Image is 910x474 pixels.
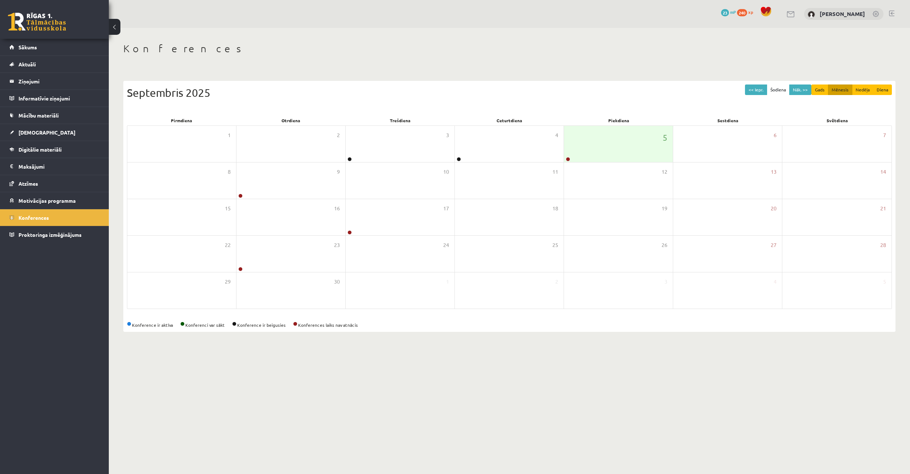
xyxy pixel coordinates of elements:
a: 240 xp [737,9,757,15]
span: Digitālie materiāli [18,146,62,153]
span: 21 [880,205,886,213]
span: 25 [552,241,558,249]
span: 14 [880,168,886,176]
span: 24 [443,241,449,249]
button: Gads [811,85,828,95]
legend: Informatīvie ziņojumi [18,90,100,107]
a: Konferences [9,209,100,226]
span: mP [730,9,736,15]
div: Pirmdiena [127,115,236,125]
a: Maksājumi [9,158,100,175]
button: Nāk. >> [789,85,811,95]
div: Septembris 2025 [127,85,892,101]
a: Proktoringa izmēģinājums [9,226,100,243]
button: << Iepr. [745,85,767,95]
span: Motivācijas programma [18,197,76,204]
span: 8 [228,168,231,176]
span: 30 [334,278,340,286]
a: Atzīmes [9,175,100,192]
span: 18 [552,205,558,213]
span: 5 [883,278,886,286]
a: Rīgas 1. Tālmācības vidusskola [8,13,66,31]
span: 23 [721,9,729,16]
span: 26 [662,241,667,249]
span: 7 [883,131,886,139]
span: 3 [446,131,449,139]
span: 15 [225,205,231,213]
span: 2 [555,278,558,286]
span: Aktuāli [18,61,36,67]
button: Nedēļa [852,85,873,95]
span: 22 [225,241,231,249]
span: 16 [334,205,340,213]
a: 23 mP [721,9,736,15]
div: Otrdiena [236,115,345,125]
span: Mācību materiāli [18,112,59,119]
span: Atzīmes [18,180,38,187]
div: Piekdiena [564,115,673,125]
a: [PERSON_NAME] [820,10,865,17]
span: 4 [774,278,777,286]
span: 10 [443,168,449,176]
div: Svētdiena [783,115,892,125]
h1: Konferences [123,42,895,55]
legend: Ziņojumi [18,73,100,90]
div: Ceturtdiena [455,115,564,125]
span: 28 [880,241,886,249]
button: Mēnesis [828,85,852,95]
span: 3 [664,278,667,286]
span: Konferences [18,214,49,221]
span: 23 [334,241,340,249]
img: Timurs Lozovskis [808,11,815,18]
span: [DEMOGRAPHIC_DATA] [18,129,75,136]
span: 9 [337,168,340,176]
a: [DEMOGRAPHIC_DATA] [9,124,100,141]
span: xp [748,9,753,15]
button: Diena [873,85,892,95]
a: Sākums [9,39,100,55]
span: Sākums [18,44,37,50]
span: 1 [446,278,449,286]
span: Proktoringa izmēģinājums [18,231,82,238]
span: 19 [662,205,667,213]
div: Konference ir aktīva Konferenci var sākt Konference ir beigusies Konferences laiks nav atnācis [127,322,892,328]
a: Aktuāli [9,56,100,73]
div: Trešdiena [346,115,455,125]
span: 12 [662,168,667,176]
span: 5 [663,131,667,144]
span: 6 [774,131,777,139]
div: Sestdiena [673,115,782,125]
button: Šodiena [767,85,790,95]
a: Motivācijas programma [9,192,100,209]
span: 2 [337,131,340,139]
legend: Maksājumi [18,158,100,175]
span: 13 [771,168,777,176]
span: 20 [771,205,777,213]
a: Informatīvie ziņojumi [9,90,100,107]
span: 27 [771,241,777,249]
span: 1 [228,131,231,139]
a: Digitālie materiāli [9,141,100,158]
span: 11 [552,168,558,176]
a: Mācību materiāli [9,107,100,124]
span: 17 [443,205,449,213]
a: Ziņojumi [9,73,100,90]
span: 29 [225,278,231,286]
span: 4 [555,131,558,139]
span: 240 [737,9,747,16]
